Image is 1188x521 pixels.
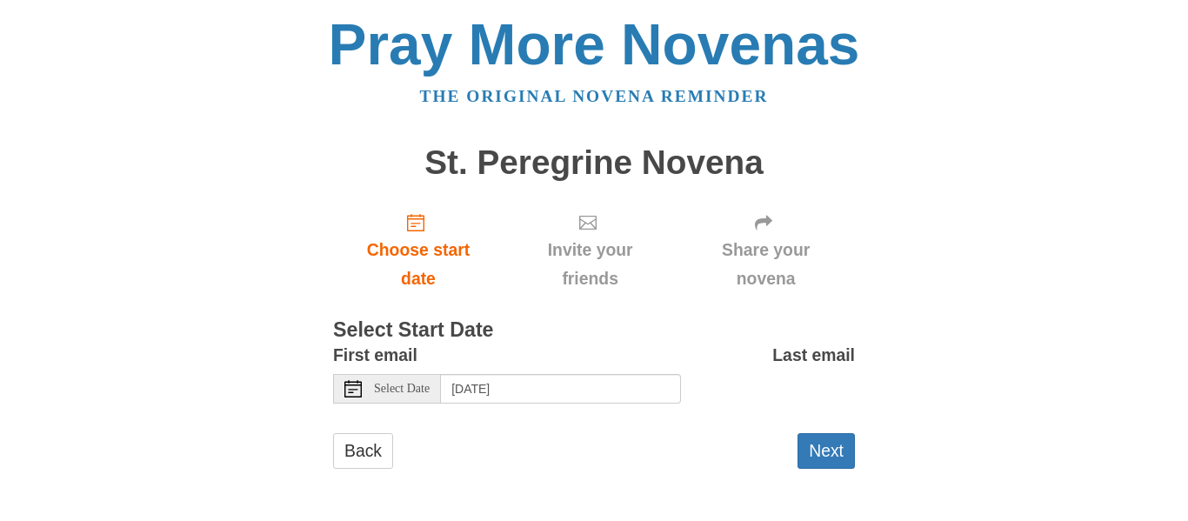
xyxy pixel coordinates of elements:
span: Share your novena [694,236,838,293]
div: Click "Next" to confirm your start date first. [677,198,855,302]
label: Last email [772,341,855,370]
span: Invite your friends [521,236,659,293]
a: Choose start date [333,198,504,302]
button: Next [798,433,855,469]
h3: Select Start Date [333,319,855,342]
h1: St. Peregrine Novena [333,144,855,182]
span: Select Date [374,383,430,395]
span: Choose start date [350,236,486,293]
label: First email [333,341,417,370]
div: Click "Next" to confirm your start date first. [504,198,677,302]
a: Back [333,433,393,469]
a: Pray More Novenas [329,12,860,77]
a: The original novena reminder [420,87,769,105]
